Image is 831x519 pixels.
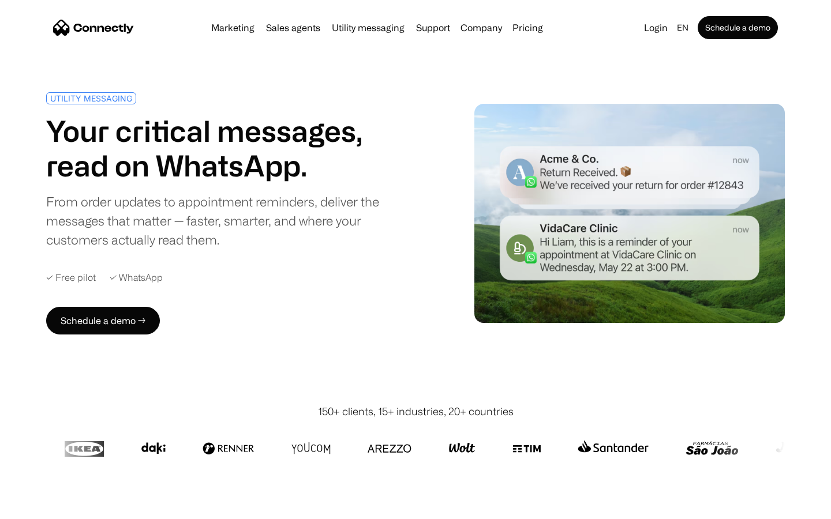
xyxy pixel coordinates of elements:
div: ✓ Free pilot [46,272,96,283]
a: Utility messaging [327,23,409,32]
div: en [677,20,688,36]
a: Marketing [207,23,259,32]
h1: Your critical messages, read on WhatsApp. [46,114,411,183]
aside: Language selected: English [12,498,69,515]
a: Schedule a demo [698,16,778,39]
div: From order updates to appointment reminders, deliver the messages that matter — faster, smarter, ... [46,192,411,249]
a: Sales agents [261,23,325,32]
a: Schedule a demo → [46,307,160,334]
div: Company [461,20,502,36]
ul: Language list [23,499,69,515]
a: Pricing [508,23,548,32]
div: UTILITY MESSAGING [50,94,132,103]
a: Login [639,20,672,36]
div: 150+ clients, 15+ industries, 20+ countries [318,404,514,419]
div: ✓ WhatsApp [110,272,163,283]
a: Support [411,23,455,32]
